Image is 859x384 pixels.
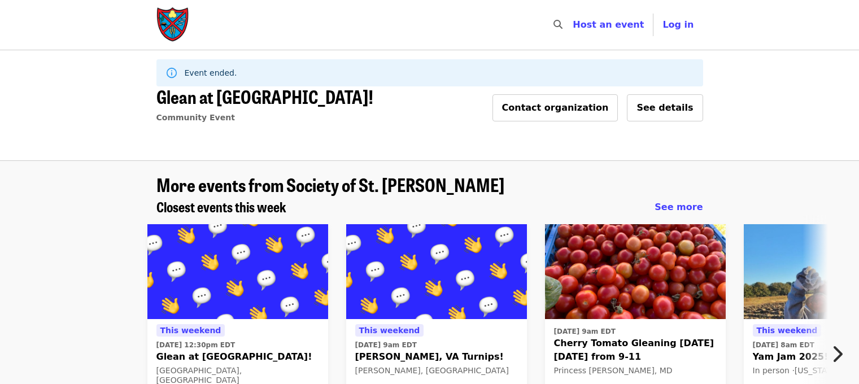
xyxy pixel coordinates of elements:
[156,350,319,364] span: Glean at [GEOGRAPHIC_DATA]!
[573,19,644,30] a: Host an event
[160,326,221,335] span: This weekend
[156,171,504,198] span: More events from Society of St. [PERSON_NAME]
[753,340,814,350] time: [DATE] 8am EDT
[156,340,236,350] time: [DATE] 12:30pm EDT
[147,199,712,215] div: Closest events this week
[554,366,717,376] div: Princess [PERSON_NAME], MD
[655,202,703,212] span: See more
[569,11,578,38] input: Search
[156,83,373,110] span: Glean at [GEOGRAPHIC_DATA]!
[553,19,563,30] i: search icon
[655,200,703,214] a: See more
[492,94,618,121] button: Contact organization
[753,366,840,375] span: In person · [US_STATE]
[627,94,703,121] button: See details
[355,340,417,350] time: [DATE] 9am EDT
[355,366,518,376] div: [PERSON_NAME], [GEOGRAPHIC_DATA]
[355,350,518,364] span: [PERSON_NAME], VA Turnips!
[822,338,859,370] button: Next item
[502,102,609,113] span: Contact organization
[662,19,694,30] span: Log in
[156,199,286,215] a: Closest events this week
[636,102,693,113] span: See details
[757,326,818,335] span: This weekend
[156,7,190,43] img: Society of St. Andrew - Home
[831,343,843,365] i: chevron-right icon
[554,337,717,364] span: Cherry Tomato Gleaning [DATE][DATE] from 9-11
[653,14,703,36] button: Log in
[185,68,237,77] span: Event ended.
[545,224,726,319] img: Cherry Tomato Gleaning on Monday, October 20 from 9-11 organized by Society of St. Andrew
[346,224,527,319] img: Riner, VA Turnips! organized by Society of St. Andrew
[156,113,235,122] a: Community Event
[554,326,616,337] time: [DATE] 9am EDT
[147,224,328,319] img: Glean at Lynchburg Community Market! organized by Society of St. Andrew
[359,326,420,335] span: This weekend
[156,197,286,216] span: Closest events this week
